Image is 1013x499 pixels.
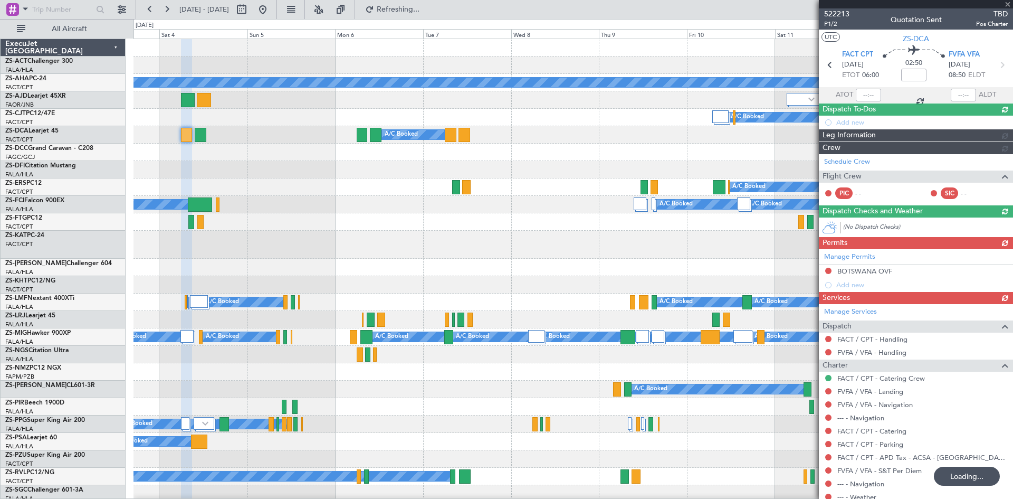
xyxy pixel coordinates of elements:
[5,435,27,441] span: ZS-PSA
[5,286,33,294] a: FACT/CPT
[206,329,239,345] div: A/C Booked
[5,223,33,231] a: FACT/CPT
[5,118,33,126] a: FACT/CPT
[949,70,966,81] span: 08:50
[247,29,336,39] div: Sun 5
[934,467,1000,486] div: Loading...
[5,58,27,64] span: ZS-ACT
[5,197,64,204] a: ZS-FCIFalcon 900EX
[5,240,33,248] a: FACT/CPT
[27,25,111,33] span: All Aircraft
[754,294,788,310] div: A/C Booked
[5,347,69,354] a: ZS-NGSCitation Ultra
[5,417,27,423] span: ZS-PPG
[5,355,33,363] a: FALA/HLA
[5,382,66,389] span: ZS-[PERSON_NAME]
[979,90,996,100] span: ALDT
[5,101,34,109] a: FAOR/JNB
[5,477,33,485] a: FACT/CPT
[5,487,83,493] a: ZS-SGCChallenger 601-3A
[5,330,71,336] a: ZS-MIGHawker 900XP
[634,381,667,397] div: A/C Booked
[731,109,764,125] div: A/C Booked
[749,196,782,212] div: A/C Booked
[949,60,970,70] span: [DATE]
[5,163,76,169] a: ZS-DFICitation Mustang
[842,50,873,60] span: FACT CPT
[423,29,511,39] div: Tue 7
[5,442,33,450] a: FALA/HLA
[159,29,247,39] div: Sat 4
[5,171,33,178] a: FALA/HLA
[5,469,26,476] span: ZS-RVL
[5,93,66,99] a: ZS-AJDLearjet 45XR
[5,232,44,239] a: ZS-KATPC-24
[599,29,687,39] div: Thu 9
[5,313,25,319] span: ZS-LRJ
[775,29,863,39] div: Sat 11
[821,32,840,42] button: UTC
[376,6,421,13] span: Refreshing...
[5,330,27,336] span: ZS-MIG
[842,70,859,81] span: ETOT
[5,268,33,276] a: FALA/HLA
[660,196,693,212] div: A/C Booked
[5,278,55,284] a: ZS-KHTPC12/NG
[202,421,208,426] img: arrow-gray.svg
[5,338,33,346] a: FALA/HLA
[905,58,922,69] span: 02:50
[5,487,27,493] span: ZS-SGC
[891,14,942,25] div: Quotation Sent
[5,435,57,441] a: ZS-PSALearjet 60
[5,215,27,221] span: ZS-FTG
[5,278,27,284] span: ZS-KHT
[824,8,849,20] span: 522213
[5,260,66,267] span: ZS-[PERSON_NAME]
[5,180,26,186] span: ZS-ERS
[5,373,34,381] a: FAPM/PZB
[119,416,152,432] div: A/C Booked
[5,400,24,406] span: ZS-PIR
[903,33,929,44] span: ZS-DCA
[5,365,30,371] span: ZS-NMZ
[976,20,1008,29] span: Pos Charter
[5,145,93,152] a: ZS-DCCGrand Caravan - C208
[5,136,33,144] a: FACT/CPT
[842,60,864,70] span: [DATE]
[5,232,27,239] span: ZS-KAT
[862,70,879,81] span: 06:00
[808,97,815,101] img: arrow-gray.svg
[5,303,33,311] a: FALA/HLA
[5,128,59,134] a: ZS-DCALearjet 45
[660,294,693,310] div: A/C Booked
[5,145,28,152] span: ZS-DCC
[360,1,424,18] button: Refreshing...
[12,21,114,37] button: All Aircraft
[511,29,599,39] div: Wed 8
[456,329,489,345] div: A/C Booked
[968,70,985,81] span: ELDT
[5,110,55,117] a: ZS-CJTPC12/47E
[824,20,849,29] span: P1/2
[949,50,980,60] span: FVFA VFA
[5,313,55,319] a: ZS-LRJLearjet 45
[5,128,28,134] span: ZS-DCA
[5,153,35,161] a: FAGC/GCJ
[5,347,28,354] span: ZS-NGS
[5,408,33,416] a: FALA/HLA
[5,163,25,169] span: ZS-DFI
[375,329,408,345] div: A/C Booked
[5,215,42,221] a: ZS-FTGPC12
[5,93,27,99] span: ZS-AJD
[32,2,93,17] input: Trip Number
[5,321,33,328] a: FALA/HLA
[5,400,64,406] a: ZS-PIRBeech 1900D
[5,452,27,458] span: ZS-PZU
[732,179,766,195] div: A/C Booked
[5,382,95,389] a: ZS-[PERSON_NAME]CL601-3R
[5,452,85,458] a: ZS-PZUSuper King Air 200
[5,76,46,82] a: ZS-AHAPC-24
[687,29,775,39] div: Fri 10
[5,58,73,64] a: ZS-ACTChallenger 300
[5,260,112,267] a: ZS-[PERSON_NAME]Challenger 604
